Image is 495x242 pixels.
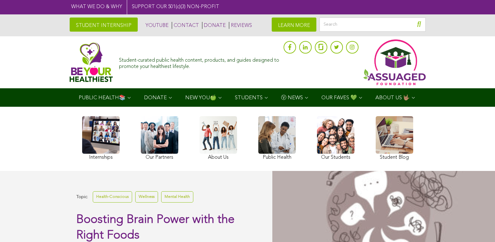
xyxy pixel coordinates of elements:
span: ABOUT US 🤟🏽 [375,95,410,100]
img: Assuaged [70,42,113,82]
a: REVIEWS [229,22,252,29]
span: Boosting Brain Power with the Right Foods [76,214,235,241]
a: CONTACT [172,22,199,29]
a: LEARN MORE [272,18,316,32]
div: Student-curated public health content, products, and guides designed to promote your healthiest l... [119,54,280,70]
span: Ⓥ NEWS [281,95,303,100]
a: DONATE [202,22,226,29]
span: NEW YOU🍏 [185,95,216,100]
span: Topic: [76,193,88,201]
a: STUDENT INTERNSHIP [70,18,138,32]
img: Assuaged App [363,39,426,85]
a: Mental Health [161,191,193,202]
span: OUR FAVES 💚 [321,95,357,100]
span: PUBLIC HEALTH📚 [79,95,126,100]
img: glassdoor [319,44,323,50]
div: Navigation Menu [70,88,426,107]
a: Wellness [135,191,158,202]
a: YOUTUBE [144,22,169,29]
span: DONATE [144,95,167,100]
input: Search [319,18,426,32]
a: Health-Conscious [93,191,132,202]
span: STUDENTS [235,95,263,100]
iframe: Chat Widget [464,212,495,242]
